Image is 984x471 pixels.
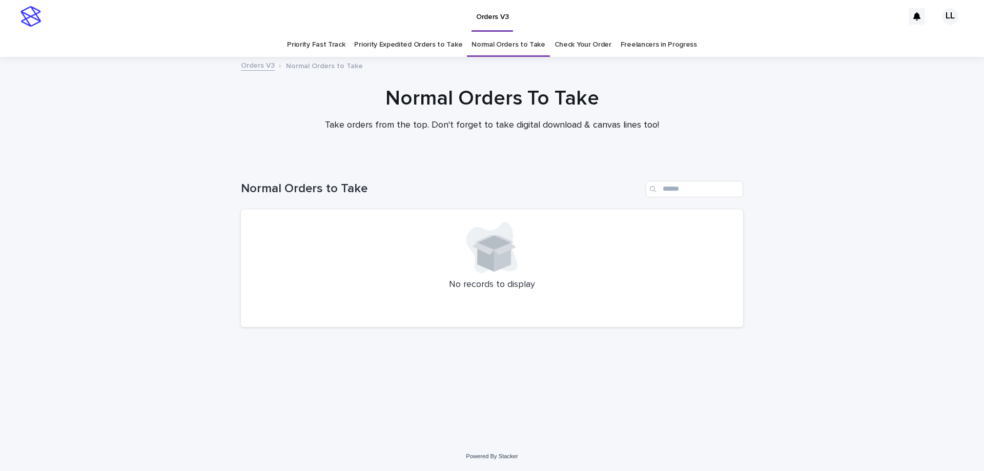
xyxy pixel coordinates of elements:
[287,120,697,131] p: Take orders from the top. Don't forget to take digital download & canvas lines too!
[942,8,958,25] div: LL
[287,33,345,57] a: Priority Fast Track
[646,181,743,197] input: Search
[241,86,743,111] h1: Normal Orders To Take
[555,33,611,57] a: Check Your Order
[241,59,275,71] a: Orders V3
[621,33,697,57] a: Freelancers in Progress
[466,453,518,459] a: Powered By Stacker
[354,33,462,57] a: Priority Expedited Orders to Take
[241,181,642,196] h1: Normal Orders to Take
[20,6,41,27] img: stacker-logo-s-only.png
[471,33,545,57] a: Normal Orders to Take
[286,59,363,71] p: Normal Orders to Take
[253,279,731,291] p: No records to display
